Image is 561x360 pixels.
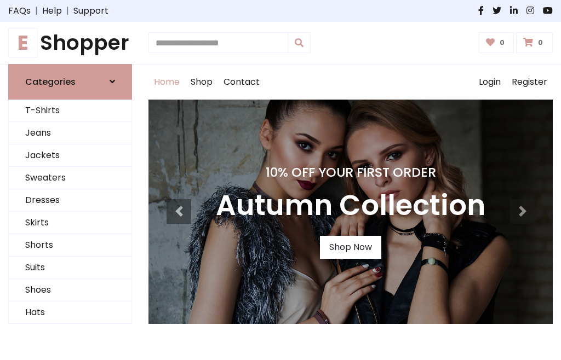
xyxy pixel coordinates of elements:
span: 0 [535,38,546,48]
a: Jackets [9,144,131,167]
a: Home [148,65,185,100]
h3: Autumn Collection [216,189,485,223]
a: Shop Now [320,236,381,259]
a: Shorts [9,234,131,257]
a: Suits [9,257,131,279]
a: Dresses [9,189,131,212]
a: Categories [8,64,132,100]
a: Register [506,65,553,100]
a: Sweaters [9,167,131,189]
a: 0 [516,32,553,53]
h4: 10% Off Your First Order [216,165,485,180]
a: Jeans [9,122,131,144]
a: Hats [9,301,131,324]
a: Shop [185,65,218,100]
a: Contact [218,65,265,100]
a: T-Shirts [9,100,131,122]
a: EShopper [8,31,132,55]
span: | [62,4,73,18]
a: Skirts [9,212,131,234]
span: | [31,4,42,18]
h6: Categories [25,77,76,87]
a: Login [473,65,506,100]
span: 0 [497,38,507,48]
a: 0 [479,32,514,53]
a: Support [73,4,108,18]
a: FAQs [8,4,31,18]
h1: Shopper [8,31,132,55]
span: E [8,28,38,57]
a: Help [42,4,62,18]
a: Shoes [9,279,131,301]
